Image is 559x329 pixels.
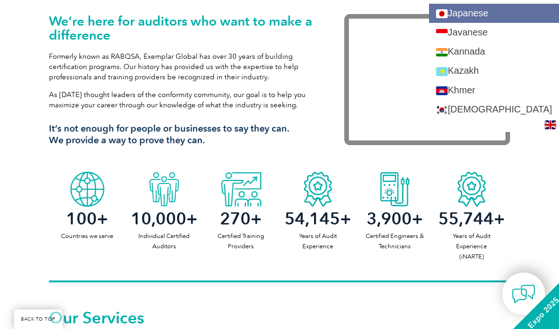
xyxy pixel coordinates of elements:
span: 54,145 [285,209,340,229]
h2: + [356,211,433,226]
h2: + [203,211,279,226]
p: As [DATE] thought leaders of the conformity community, our goal is to help you maximize your care... [49,90,316,110]
span: 100 [66,209,97,229]
p: Years of Audit Experience (iNARTE) [433,231,510,262]
span: 270 [220,209,251,229]
h1: We’re here for auditors who want to make a difference [49,14,316,42]
h3: It’s not enough for people or businesses to say they can. We provide a way to prove they can. [49,123,316,146]
a: Kannada [429,42,559,61]
a: Khmer [429,81,559,100]
img: km [436,86,448,95]
img: ja [436,9,448,18]
p: Years of Audit Experience [279,231,356,252]
img: jw [436,29,448,38]
p: Formerly known as RABQSA, Exemplar Global has over 30 years of building certification programs. O... [49,51,316,82]
img: contact-chat.png [512,282,535,306]
p: Individual Certified Auditors [126,231,203,252]
h2: Our Services [49,310,510,325]
span: 10,000 [131,209,186,229]
a: Kazakh [429,61,559,80]
h2: + [433,211,510,226]
p: Certified Engineers & Technicians [356,231,433,252]
p: Countries we serve [49,231,126,241]
iframe: Exemplar Global: Working together to make a difference [344,14,510,145]
h2: + [126,211,203,226]
a: Javanese [429,23,559,42]
h2: + [49,211,126,226]
img: kk [436,67,448,76]
span: 3,900 [367,209,412,229]
span: 55,744 [438,209,494,229]
a: BACK TO TOP [14,309,62,329]
h2: + [279,211,356,226]
a: [DEMOGRAPHIC_DATA] [429,100,559,119]
img: ko [436,105,448,114]
p: Certified Training Providers [203,231,279,252]
img: kn [436,48,448,57]
a: Japanese [429,4,559,23]
img: en [545,120,556,129]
